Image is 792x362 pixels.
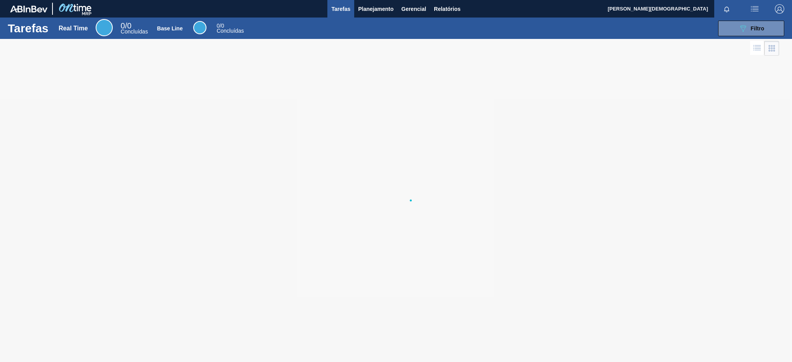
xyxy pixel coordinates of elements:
[217,23,220,29] span: 0
[96,19,113,36] div: Real Time
[775,4,784,14] img: Logout
[121,28,148,35] span: Concluídas
[193,21,206,34] div: Base Line
[157,25,183,32] div: Base Line
[751,25,764,32] span: Filtro
[121,21,125,30] span: 0
[750,4,759,14] img: userActions
[217,23,244,33] div: Base Line
[10,5,47,12] img: TNhmsLtSVTkK8tSr43FrP2fwEKptu5GPRR3wAAAABJRU5ErkJggg==
[358,4,393,14] span: Planejamento
[8,24,49,33] h1: Tarefas
[217,28,244,34] span: Concluídas
[121,23,148,34] div: Real Time
[59,25,88,32] div: Real Time
[714,4,739,14] button: Notificações
[121,21,131,30] span: / 0
[401,4,426,14] span: Gerencial
[434,4,460,14] span: Relatórios
[718,21,784,36] button: Filtro
[217,23,224,29] span: / 0
[331,4,350,14] span: Tarefas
